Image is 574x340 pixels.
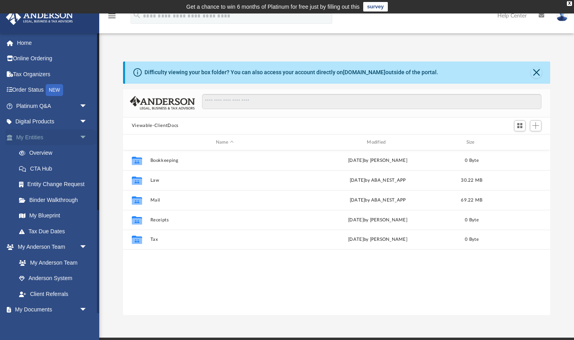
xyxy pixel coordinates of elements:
div: [DATE] by ABA_NEST_APP [303,197,452,204]
span: 0 Byte [465,158,479,163]
a: Online Ordering [6,51,99,67]
button: Switch to Grid View [514,120,526,131]
span: 69.22 MB [461,198,482,202]
a: Anderson System [11,271,95,286]
div: Size [456,139,487,146]
div: close [567,1,572,6]
span: arrow_drop_down [79,239,95,255]
img: Anderson Advisors Platinum Portal [4,10,75,25]
a: Tax Due Dates [11,223,99,239]
span: 30.22 MB [461,178,482,182]
img: User Pic [556,10,568,21]
a: [DOMAIN_NAME] [343,69,385,75]
button: Law [150,178,299,183]
i: menu [107,11,117,21]
div: NEW [46,84,63,96]
div: [DATE] by ABA_NEST_APP [303,177,452,184]
button: Bookkeeping [150,158,299,163]
a: CTA Hub [11,161,99,177]
a: Order StatusNEW [6,82,99,98]
button: Add [530,120,542,131]
div: [DATE] by [PERSON_NAME] [303,157,452,164]
a: Entity Change Request [11,177,99,192]
a: Platinum Q&Aarrow_drop_down [6,98,99,114]
a: My Anderson Teamarrow_drop_down [6,239,95,255]
button: Mail [150,198,299,203]
a: Tax Organizers [6,66,99,82]
div: Get a chance to win 6 months of Platinum for free just by filling out this [186,2,360,12]
span: 0 Byte [465,238,479,242]
span: arrow_drop_down [79,114,95,130]
a: Binder Walkthrough [11,192,99,208]
button: Viewable-ClientDocs [132,122,179,129]
a: Overview [11,145,99,161]
a: My Anderson Team [11,255,91,271]
a: My Blueprint [11,208,95,224]
span: 0 Byte [465,218,479,222]
div: grid [123,150,550,315]
span: arrow_drop_down [79,129,95,146]
div: Name [150,139,299,146]
a: menu [107,15,117,21]
a: survey [363,2,388,12]
span: arrow_drop_down [79,98,95,114]
div: id [127,139,146,146]
i: search [133,11,141,19]
a: Digital Productsarrow_drop_down [6,114,99,130]
div: id [491,139,547,146]
a: Home [6,35,99,51]
button: Receipts [150,217,299,223]
div: Difficulty viewing your box folder? You can also access your account directly on outside of the p... [144,68,438,77]
a: Client Referrals [11,286,95,302]
input: Search files and folders [202,94,542,109]
a: My Entitiesarrow_drop_down [6,129,99,145]
button: Close [531,67,542,78]
a: My Documentsarrow_drop_down [6,302,95,318]
div: [DATE] by [PERSON_NAME] [303,217,452,224]
span: arrow_drop_down [79,302,95,318]
div: [DATE] by [PERSON_NAME] [303,236,452,244]
button: Tax [150,237,299,242]
div: Modified [303,139,453,146]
